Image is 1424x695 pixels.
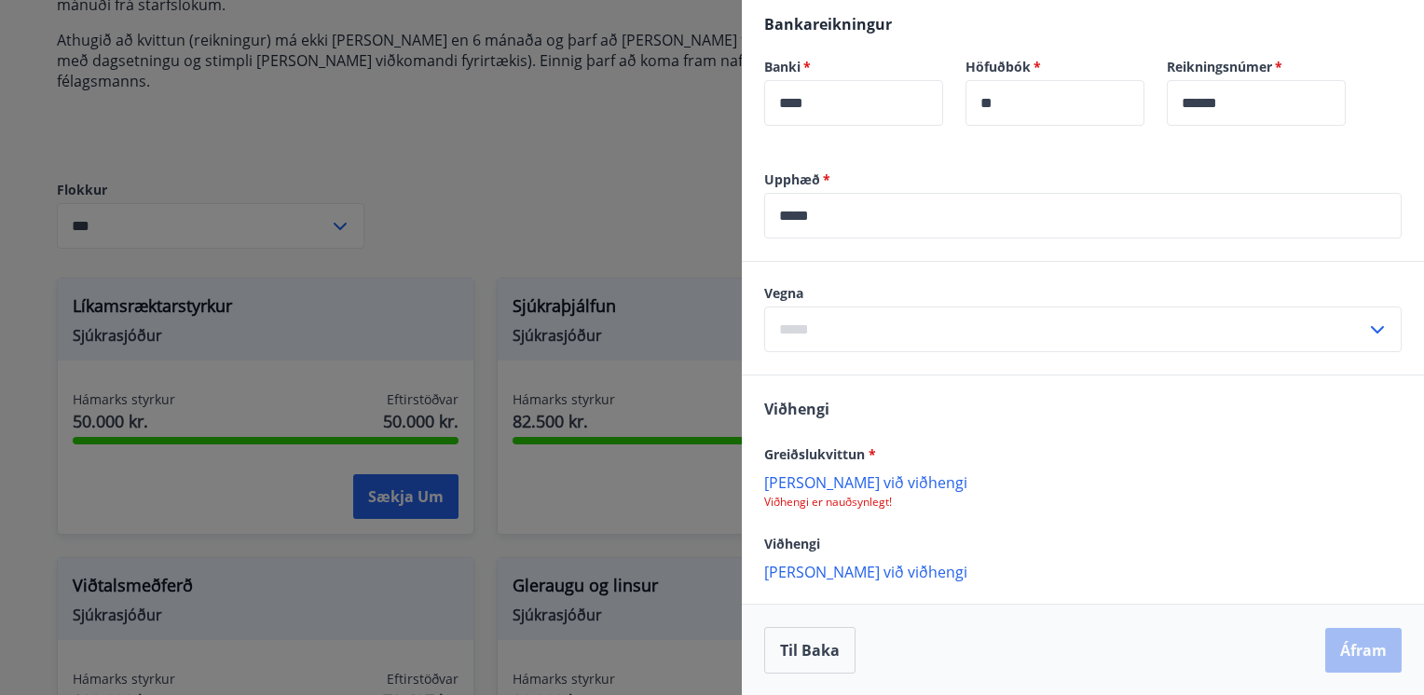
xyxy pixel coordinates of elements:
span: Viðhengi [764,399,829,419]
span: Viðhengi [764,535,820,552]
p: [PERSON_NAME] við viðhengi [764,472,1402,491]
label: Höfuðbók [965,58,1144,76]
label: Banki [764,58,943,76]
span: Greiðslukvittun [764,445,876,463]
p: Viðhengi er nauðsynlegt! [764,495,1402,510]
span: Bankareikningur [764,14,892,34]
label: Vegna [764,284,1402,303]
label: Upphæð [764,170,1402,189]
div: Upphæð [764,193,1402,238]
label: Reikningsnúmer [1167,58,1346,76]
button: Til baka [764,627,856,674]
p: [PERSON_NAME] við viðhengi [764,562,1402,580]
